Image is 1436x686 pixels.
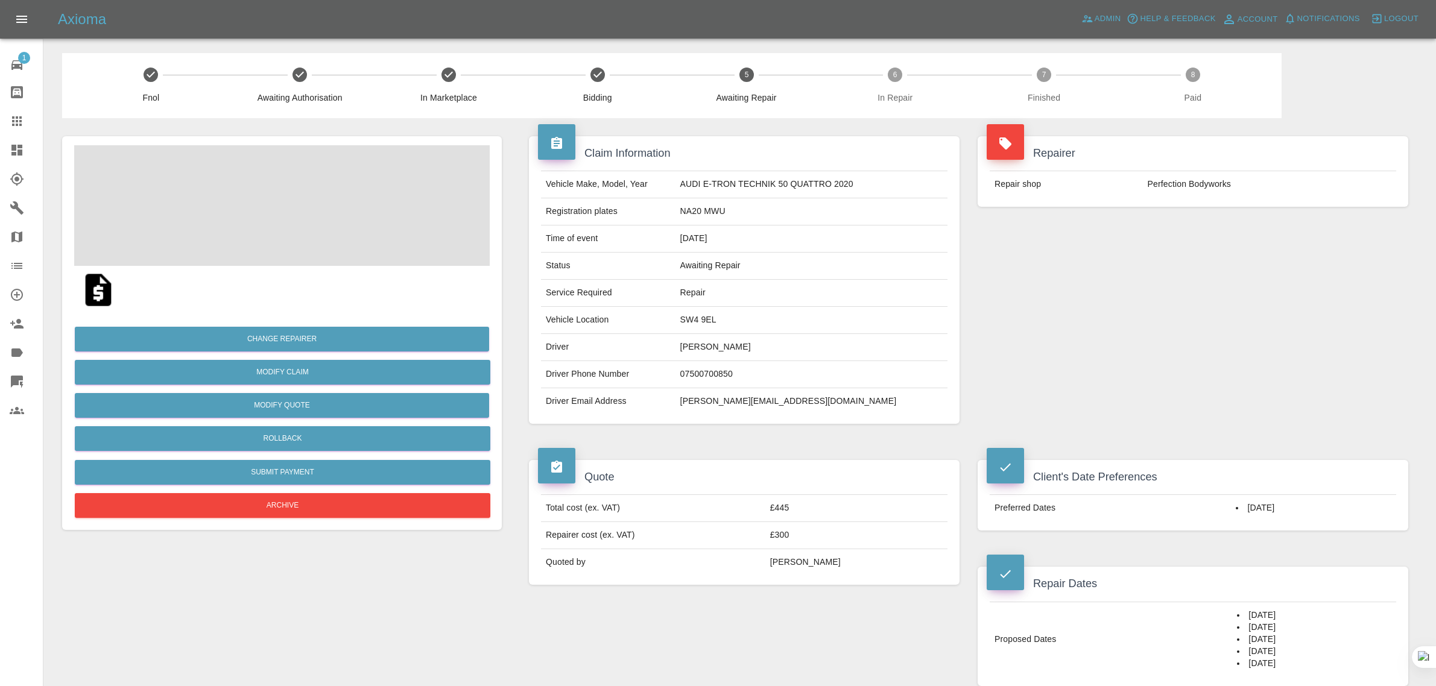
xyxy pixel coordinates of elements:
h4: Quote [538,469,950,485]
button: Change Repairer [75,327,489,351]
button: Notifications [1281,10,1363,28]
button: Open drawer [7,5,36,34]
h5: Axioma [58,10,106,29]
td: Registration plates [541,198,675,225]
td: Status [541,253,675,280]
td: Awaiting Repair [675,253,947,280]
h4: Client's Date Preferences [987,469,1399,485]
td: [PERSON_NAME] [765,549,947,576]
td: Total cost (ex. VAT) [541,495,765,522]
a: Modify Claim [75,360,490,385]
span: 1 [18,52,30,64]
text: 6 [893,71,897,79]
td: [PERSON_NAME][EMAIL_ADDRESS][DOMAIN_NAME] [675,388,947,415]
h4: Claim Information [538,145,950,162]
span: In Marketplace [379,92,519,104]
td: £300 [765,522,947,549]
td: SW4 9EL [675,307,947,334]
td: Perfection Bodyworks [1143,171,1396,198]
td: Repairer cost (ex. VAT) [541,522,765,549]
li: [DATE] [1236,502,1391,514]
td: Quoted by [541,549,765,576]
td: Time of event [541,225,675,253]
text: 5 [744,71,748,79]
td: AUDI E-TRON TECHNIK 50 QUATTRO 2020 [675,171,947,198]
td: Preferred Dates [990,495,1231,521]
li: [DATE] [1237,634,1391,646]
td: Driver Phone Number [541,361,675,388]
td: Vehicle Make, Model, Year [541,171,675,198]
span: Help & Feedback [1140,12,1215,26]
span: Logout [1384,12,1419,26]
button: Rollback [75,426,490,451]
span: Awaiting Authorisation [230,92,370,104]
td: £445 [765,495,947,522]
li: [DATE] [1237,646,1391,658]
h4: Repair Dates [987,576,1399,592]
li: [DATE] [1237,609,1391,621]
span: Paid [1123,92,1262,104]
li: [DATE] [1237,621,1391,634]
text: 7 [1042,71,1046,79]
a: Account [1219,10,1281,29]
span: Account [1238,13,1278,27]
td: Service Required [541,280,675,307]
a: Admin [1078,10,1124,28]
span: Admin [1095,12,1121,26]
td: [PERSON_NAME] [675,334,947,361]
td: NA20 MWU [675,198,947,225]
span: Finished [975,92,1114,104]
button: Modify Quote [75,393,489,418]
td: Vehicle Location [541,307,675,334]
td: Driver [541,334,675,361]
span: Notifications [1297,12,1360,26]
button: Help & Feedback [1124,10,1218,28]
span: Awaiting Repair [677,92,816,104]
td: Repair shop [990,171,1143,198]
text: 8 [1191,71,1195,79]
td: 07500700850 [675,361,947,388]
button: Submit Payment [75,460,490,485]
td: Proposed Dates [990,602,1232,676]
button: Archive [75,493,490,518]
li: [DATE] [1237,658,1391,670]
td: Repair [675,280,947,307]
img: qt_1Ruu3aA4aDea5wMjhrYLPQbr [79,271,118,309]
span: Bidding [528,92,667,104]
span: Fnol [81,92,221,104]
span: In Repair [826,92,965,104]
td: Driver Email Address [541,388,675,415]
td: [DATE] [675,225,947,253]
h4: Repairer [987,145,1399,162]
button: Logout [1368,10,1422,28]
